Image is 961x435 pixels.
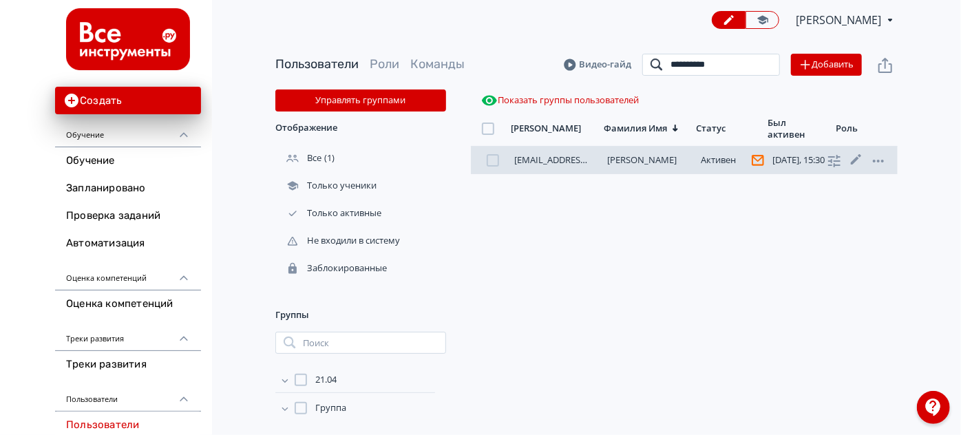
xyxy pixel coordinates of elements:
button: Добавить [791,54,862,76]
svg: Пользователь не подтвердил адрес эл. почты и поэтому не получает системные уведомления [752,154,764,167]
div: Заблокированные [275,262,390,275]
span: 21.04 [315,373,337,387]
a: Пользователи [275,56,359,72]
a: Команды [410,56,465,72]
div: Роль [836,123,858,134]
a: Треки развития [55,351,201,379]
a: Видео-гайд [564,58,631,72]
a: Проверка заданий [55,202,201,230]
div: Обучение [55,114,201,147]
div: Активен [701,154,759,167]
div: Статус [697,123,726,134]
a: Роли [370,56,399,72]
img: https://files.teachbase.ru/system/account/58008/logo/medium-5ae35628acea0f91897e3bd663f220f6.png [66,8,190,70]
div: Пользователи [55,379,201,412]
div: Группы [275,299,446,332]
a: Оценка компетенций [55,290,201,318]
div: Только активные [275,207,384,220]
div: (1) [275,145,446,172]
a: [EMAIL_ADDRESS][DOMAIN_NAME] [514,153,659,166]
a: Обучение [55,147,201,175]
svg: Экспорт пользователей файлом [877,57,894,74]
button: Управлять группами [275,89,446,112]
div: Отображение [275,112,446,145]
div: Не входили в систему [275,235,403,247]
div: [PERSON_NAME] [511,123,581,134]
div: Треки развития [55,318,201,351]
a: Запланировано [55,175,201,202]
a: [PERSON_NAME] [608,153,677,166]
div: Фамилия Имя [604,123,667,134]
div: Был активен [768,117,818,140]
span: Анастасия Абрашкина [796,12,883,28]
span: Группа [315,401,346,415]
div: Оценка компетенций [55,257,201,290]
div: Только ученики [275,180,379,192]
a: Автоматизация [55,230,201,257]
div: [DATE], 15:30 [772,155,830,166]
div: Все [275,152,324,165]
a: Переключиться в режим ученика [746,11,779,29]
button: Создать [55,87,201,114]
button: Показать группы пользователей [478,89,642,112]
